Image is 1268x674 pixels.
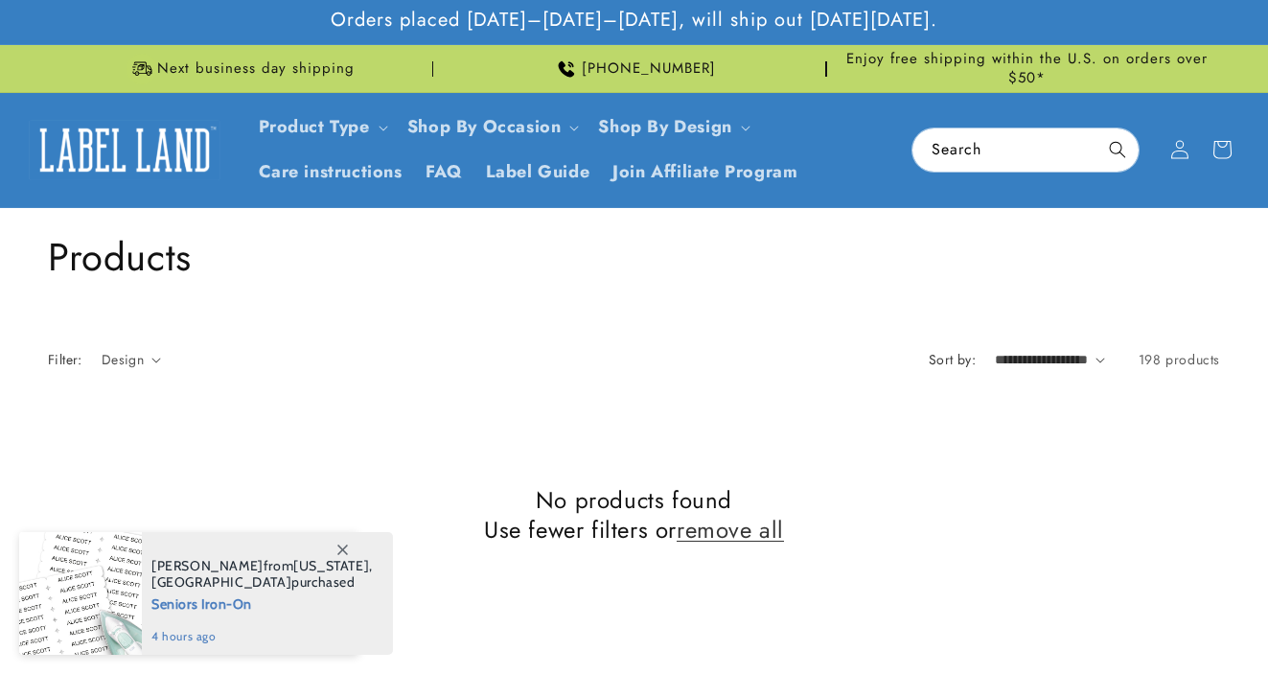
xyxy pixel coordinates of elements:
[247,150,414,195] a: Care instructions
[407,116,562,138] span: Shop By Occasion
[48,45,433,92] div: Announcement
[331,8,937,33] span: Orders placed [DATE]–[DATE]–[DATE], will ship out [DATE][DATE].
[582,59,716,79] span: [PHONE_NUMBER]
[48,485,1220,545] h2: No products found Use fewer filters or
[612,161,797,183] span: Join Affiliate Program
[1139,350,1220,369] span: 198 products
[426,161,463,183] span: FAQ
[151,558,373,591] span: from , purchased
[1096,128,1139,171] button: Search
[587,105,757,150] summary: Shop By Design
[157,59,355,79] span: Next business day shipping
[835,50,1220,87] span: Enjoy free shipping within the U.S. on orders over $50*
[102,350,144,369] span: Design
[396,105,588,150] summary: Shop By Occasion
[677,515,784,545] a: remove all
[598,114,731,139] a: Shop By Design
[259,161,403,183] span: Care instructions
[48,350,82,370] h2: Filter:
[293,557,369,574] span: [US_STATE]
[441,45,826,92] div: Announcement
[102,350,161,370] summary: Design (0 selected)
[22,113,228,187] a: Label Land
[474,150,602,195] a: Label Guide
[414,150,474,195] a: FAQ
[48,232,1220,282] h1: Products
[247,105,396,150] summary: Product Type
[259,114,370,139] a: Product Type
[835,45,1220,92] div: Announcement
[151,557,264,574] span: [PERSON_NAME]
[929,350,976,369] label: Sort by:
[29,120,220,179] img: Label Land
[486,161,590,183] span: Label Guide
[151,573,291,591] span: [GEOGRAPHIC_DATA]
[601,150,809,195] a: Join Affiliate Program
